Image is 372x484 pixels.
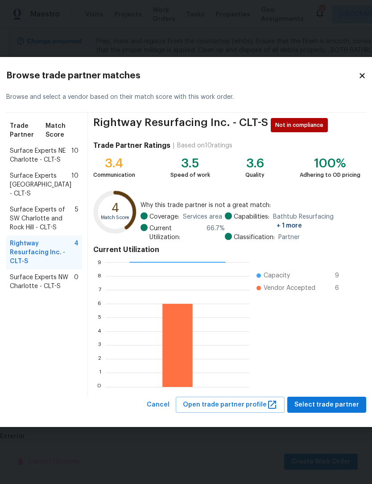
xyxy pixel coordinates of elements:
[273,212,361,230] span: Bathtub Resurfacing
[275,121,327,130] span: Not in compliance
[277,223,302,229] span: + 1 more
[71,171,79,198] span: 10
[183,212,222,221] span: Services area
[98,329,101,334] text: 4
[10,122,46,139] span: Trade Partner
[98,301,101,306] text: 6
[176,397,285,413] button: Open trade partner profile
[300,159,360,168] div: 100%
[99,370,101,375] text: 1
[147,399,169,411] span: Cancel
[300,171,360,179] div: Adhering to OD pricing
[111,202,119,214] text: 4
[93,141,170,150] h4: Trade Partner Ratings
[149,224,203,242] span: Current Utilization:
[335,284,349,293] span: 6
[170,159,210,168] div: 3.5
[245,171,265,179] div: Quality
[294,399,359,411] span: Select trade partner
[74,239,79,266] span: 4
[10,205,75,232] span: Surface Experts of SW Charlotte and Rock Hill - CLT-S
[10,171,71,198] span: Surface Experts [GEOGRAPHIC_DATA] - CLT-S
[10,273,74,291] span: Surface Experts NW Charlotte - CLT-S
[93,171,135,179] div: Communication
[45,122,78,139] span: Match Score
[264,271,290,280] span: Capacity
[74,273,79,291] span: 0
[170,171,210,179] div: Speed of work
[6,71,358,80] h2: Browse trade partner matches
[99,287,101,293] text: 7
[75,205,79,232] span: 5
[287,397,366,413] button: Select trade partner
[98,315,101,320] text: 5
[71,146,79,164] span: 10
[143,397,173,413] button: Cancel
[141,201,360,210] span: Why this trade partner is not a great match:
[264,284,315,293] span: Vendor Accepted
[98,273,101,278] text: 8
[149,212,179,221] span: Coverage:
[93,118,268,132] span: Rightway Resurfacing Inc. - CLT-S
[207,224,225,242] span: 66.7 %
[6,82,366,113] div: Browse and select a vendor based on their match score with this work order.
[97,384,101,389] text: 0
[100,216,129,220] text: Match Score
[93,245,361,254] h4: Current Utilization
[234,233,275,242] span: Classification:
[335,271,349,280] span: 9
[98,342,101,348] text: 3
[98,356,101,362] text: 2
[278,233,300,242] span: Partner
[98,259,101,264] text: 9
[10,146,71,164] span: Surface Experts NE Charlotte - CLT-S
[10,239,74,266] span: Rightway Resurfacing Inc. - CLT-S
[245,159,265,168] div: 3.6
[183,399,277,411] span: Open trade partner profile
[170,141,177,150] div: |
[234,212,269,230] span: Capabilities:
[177,141,232,150] div: Based on 10 ratings
[93,159,135,168] div: 3.4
